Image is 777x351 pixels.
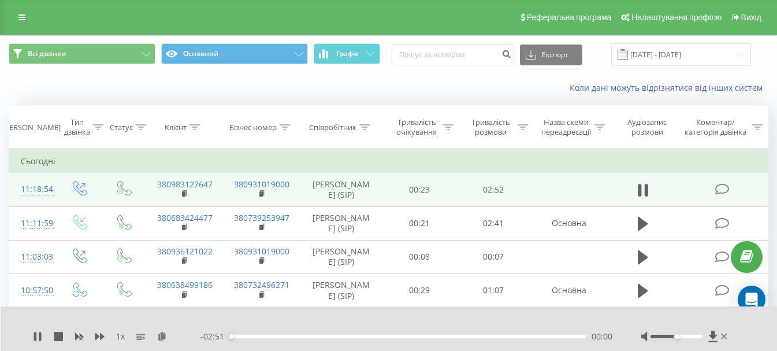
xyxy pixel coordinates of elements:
[21,279,45,302] div: 10:57:50
[21,212,45,235] div: 11:11:59
[299,173,382,206] td: [PERSON_NAME] (SIP)
[456,206,530,240] td: 02:41
[456,173,530,206] td: 02:52
[382,240,456,274] td: 00:08
[157,212,213,223] a: 380683424477
[234,246,289,257] a: 380931019000
[527,13,612,22] span: Реферальна програма
[234,212,289,223] a: 380739253947
[336,50,359,58] span: Графік
[592,331,612,342] span: 00:00
[520,45,582,65] button: Експорт
[161,43,308,64] button: Основний
[456,274,530,307] td: 01:07
[467,117,514,137] div: Тривалість розмови
[234,179,289,190] a: 380931019000
[382,274,456,307] td: 00:29
[157,279,213,290] a: 380638499186
[157,246,213,257] a: 380936121022
[229,123,277,132] div: Бізнес номер
[682,117,749,137] div: Коментар/категорія дзвінка
[200,331,230,342] span: - 02:51
[741,13,761,22] span: Вихід
[530,274,607,307] td: Основна
[64,117,90,137] div: Тип дзвінка
[530,206,607,240] td: Основна
[382,173,456,206] td: 00:23
[21,178,45,201] div: 11:18:54
[9,43,155,64] button: Всі дзвінки
[234,279,289,290] a: 380732496271
[229,334,233,339] div: Accessibility label
[382,206,456,240] td: 00:21
[9,150,768,173] td: Сьогодні
[570,82,768,93] a: Коли дані можуть відрізнятися вiд інших систем
[299,274,382,307] td: [PERSON_NAME] (SIP)
[165,123,187,132] div: Клієнт
[299,240,382,274] td: [PERSON_NAME] (SIP)
[309,123,356,132] div: Співробітник
[541,117,592,137] div: Назва схеми переадресації
[674,334,679,339] div: Accessibility label
[618,117,676,137] div: Аудіозапис розмови
[110,123,133,132] div: Статус
[2,123,61,132] div: [PERSON_NAME]
[392,45,514,65] input: Пошук за номером
[456,240,530,274] td: 00:07
[314,43,380,64] button: Графік
[28,49,66,58] span: Всі дзвінки
[116,331,125,342] span: 1 x
[21,246,45,268] div: 11:03:03
[157,179,213,190] a: 380983127647
[299,206,382,240] td: [PERSON_NAME] (SIP)
[393,117,440,137] div: Тривалість очікування
[631,13,722,22] span: Налаштування профілю
[738,286,765,313] div: Open Intercom Messenger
